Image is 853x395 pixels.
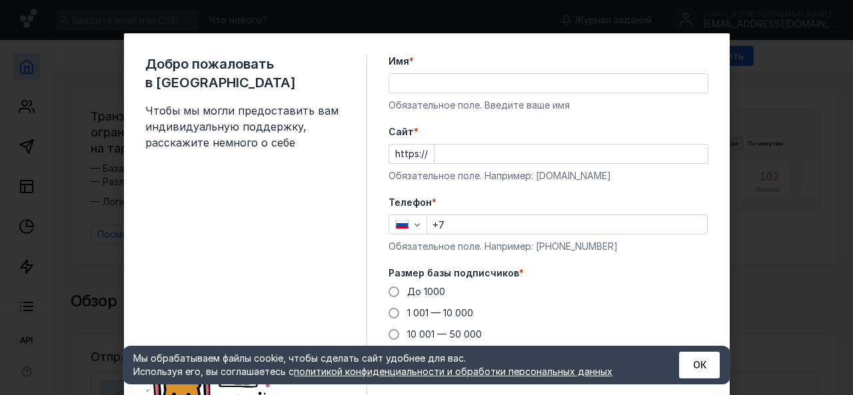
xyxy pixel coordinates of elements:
span: 1 001 — 10 000 [407,307,473,318]
div: Обязательное поле. Например: [DOMAIN_NAME] [389,169,708,183]
div: Мы обрабатываем файлы cookie, чтобы сделать сайт удобнее для вас. Используя его, вы соглашаетесь c [133,352,646,378]
span: До 1000 [407,286,445,297]
span: Добро пожаловать в [GEOGRAPHIC_DATA] [145,55,345,92]
a: политикой конфиденциальности и обработки персональных данных [294,366,612,377]
span: Телефон [389,196,432,209]
button: ОК [679,352,720,378]
span: Cайт [389,125,414,139]
span: Чтобы мы могли предоставить вам индивидуальную поддержку, расскажите немного о себе [145,103,345,151]
span: 10 001 — 50 000 [407,328,482,340]
span: Имя [389,55,409,68]
span: Размер базы подписчиков [389,266,519,280]
div: Обязательное поле. Например: [PHONE_NUMBER] [389,240,708,253]
div: Обязательное поле. Введите ваше имя [389,99,708,112]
